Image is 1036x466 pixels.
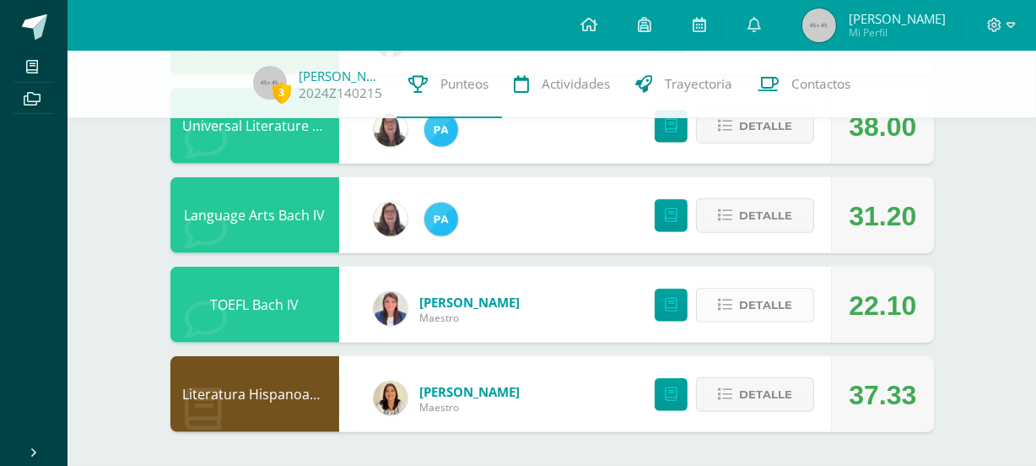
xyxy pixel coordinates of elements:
div: Language Arts Bach IV [170,177,339,253]
img: 16d00d6a61aad0e8a558f8de8df831eb.png [424,113,458,147]
a: Trayectoria [623,51,746,118]
span: Detalle [739,290,792,321]
a: Punteos [397,51,502,118]
img: cfd18f4d180e531603d52aeab12d7099.png [374,113,407,147]
div: TOEFL Bach IV [170,267,339,343]
span: Actividades [542,75,611,93]
img: 45x45 [253,66,287,100]
div: 37.33 [849,357,916,433]
a: [PERSON_NAME] [420,383,521,400]
button: Detalle [696,109,814,144]
button: Detalle [696,377,814,412]
span: Contactos [792,75,851,93]
img: 9af45ed66f6009d12a678bb5324b5cf4.png [374,382,407,415]
img: 45x45 [802,8,836,42]
a: Contactos [746,51,864,118]
button: Detalle [696,288,814,322]
div: 22.10 [849,268,916,344]
span: Detalle [739,379,792,410]
div: 38.00 [849,89,916,165]
span: Detalle [739,111,792,142]
span: Maestro [420,311,521,325]
span: Detalle [739,200,792,231]
div: Literatura Hispanoamericana [170,356,339,432]
div: 31.20 [849,178,916,254]
span: Punteos [441,75,489,93]
a: 2024Z140215 [299,84,383,102]
div: Universal Literature Bach IV [170,88,339,164]
a: [PERSON_NAME] [420,294,521,311]
a: [PERSON_NAME] [299,68,384,84]
img: cfd18f4d180e531603d52aeab12d7099.png [374,203,407,236]
button: Detalle [696,198,814,233]
a: Actividades [502,51,623,118]
span: [PERSON_NAME] [849,10,946,27]
span: Trayectoria [666,75,733,93]
span: Mi Perfil [849,25,946,40]
img: 16d00d6a61aad0e8a558f8de8df831eb.png [424,203,458,236]
img: 5d896099ce1ab16194988cf13304e6d9.png [374,292,407,326]
span: Maestro [420,400,521,415]
span: 3 [272,82,291,103]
